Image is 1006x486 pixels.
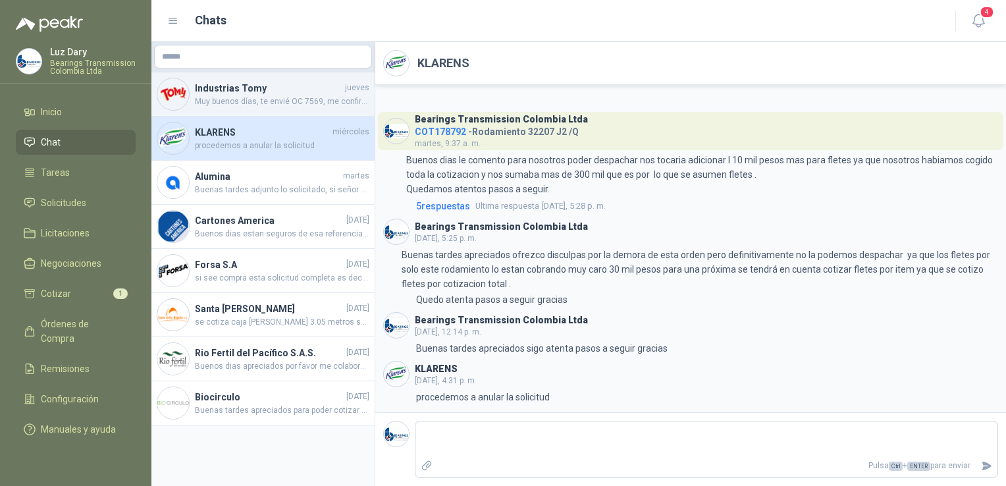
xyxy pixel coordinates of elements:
[413,199,998,213] a: 5respuestasUltima respuesta[DATE], 5:28 p. m.
[907,462,930,471] span: ENTER
[151,381,375,425] a: Company LogoBiocirculo[DATE]Buenas tardes apreciados para poder cotizar esto necesitaria una foto...
[195,184,369,196] span: Buenas tardes adjunto lo solicitado, si señor si se asumen fletes Gracias por contar con nosotros.
[16,99,136,124] a: Inicio
[16,221,136,246] a: Licitaciones
[41,256,101,271] span: Negociaciones
[157,211,189,242] img: Company Logo
[151,249,375,293] a: Company LogoForsa S.A[DATE]si see compra esta solicitud completa es decir el rod LBE 25NUU y los ...
[195,272,369,284] span: si see compra esta solicitud completa es decir el rod LBE 25NUU y los [MEDICAL_DATA] asumimos fle...
[384,313,409,338] img: Company Logo
[966,9,990,33] button: 4
[16,281,136,306] a: Cotizar1
[16,49,41,74] img: Company Logo
[415,116,588,123] h3: Bearings Transmission Colombia Ltda
[195,360,369,373] span: Buenos dias apreciados por favor me colaboran con la foto de la placa del motor para poder cotiza...
[157,299,189,331] img: Company Logo
[157,122,189,154] img: Company Logo
[346,214,369,227] span: [DATE]
[415,123,588,136] h4: - Rodamiento 32207 J2 /Q
[157,167,189,198] img: Company Logo
[50,59,136,75] p: Bearings Transmission Colombia Ltda
[415,454,438,477] label: Adjuntar archivos
[976,454,997,477] button: Enviar
[16,387,136,412] a: Configuración
[41,317,123,346] span: Órdenes de Compra
[41,362,90,376] span: Remisiones
[980,6,994,18] span: 4
[346,302,369,315] span: [DATE]
[346,258,369,271] span: [DATE]
[157,387,189,419] img: Company Logo
[195,302,344,316] h4: Santa [PERSON_NAME]
[415,317,588,324] h3: Bearings Transmission Colombia Ltda
[41,392,99,406] span: Configuración
[41,105,62,119] span: Inicio
[195,81,342,95] h4: Industrias Tomy
[157,78,189,110] img: Company Logo
[151,117,375,161] a: Company LogoKLARENSmiércolesprocedemos a anular la solicitud
[415,126,466,137] span: COT178792
[41,286,71,301] span: Cotizar
[384,51,409,76] img: Company Logo
[195,125,330,140] h4: KLARENS
[50,47,136,57] p: Luz Dary
[415,234,477,243] span: [DATE], 5:25 p. m.
[417,54,469,72] h2: KLARENS
[151,72,375,117] a: Company LogoIndustrias TomyjuevesMuy buenos días, te envié OC 7569, me confirmas recibido porfa, ...
[157,343,189,375] img: Company Logo
[195,316,369,329] span: se cotiza caja [PERSON_NAME] 3.05 metros se cotizan 10 cajas y se da valor es por metro .
[343,170,369,182] span: martes
[415,376,477,385] span: [DATE], 4:31 p. m.
[151,161,375,205] a: Company LogoAluminamartesBuenas tardes adjunto lo solicitado, si señor si se asumen fletes Gracia...
[16,311,136,351] a: Órdenes de Compra
[195,404,369,417] span: Buenas tardes apreciados para poder cotizar esto necesitaria una foto de la placa del Motor. . Qu...
[889,462,903,471] span: Ctrl
[41,135,61,149] span: Chat
[345,82,369,94] span: jueves
[195,95,369,108] span: Muy buenos días, te envié OC 7569, me confirmas recibido porfa, Gracias
[415,327,481,337] span: [DATE], 12:14 p. m.
[415,365,458,373] h3: KLARENS
[157,255,189,286] img: Company Logo
[41,422,116,437] span: Manuales y ayuda
[41,196,86,210] span: Solicitudes
[16,251,136,276] a: Negociaciones
[475,200,606,213] span: [DATE], 5:28 p. m.
[151,293,375,337] a: Company LogoSanta [PERSON_NAME][DATE]se cotiza caja [PERSON_NAME] 3.05 metros se cotizan 10 cajas...
[16,417,136,442] a: Manuales y ayuda
[151,337,375,381] a: Company LogoRio Fertil del Pacífico S.A.S.[DATE]Buenos dias apreciados por favor me colaboran con...
[346,391,369,403] span: [DATE]
[16,356,136,381] a: Remisiones
[384,362,409,387] img: Company Logo
[415,223,588,230] h3: Bearings Transmission Colombia Ltda
[346,346,369,359] span: [DATE]
[416,199,470,213] span: 5 respuesta s
[384,119,409,144] img: Company Logo
[113,288,128,299] span: 1
[416,341,668,356] p: Buenas tardes apreciados sigo atenta pasos a seguir gracias
[195,11,226,30] h1: Chats
[195,346,344,360] h4: Rio Fertil del Pacífico S.A.S.
[41,226,90,240] span: Licitaciones
[195,169,340,184] h4: Alumina
[384,421,409,446] img: Company Logo
[406,153,999,196] p: Buenos dias le comento para nosotros poder despachar nos tocaria adicionar l 10 mil pesos mas par...
[416,292,568,307] p: Quedo atenta pasos a seguir gracias
[195,257,344,272] h4: Forsa S.A
[416,390,550,404] p: procedemos a anular la solicitud
[415,139,481,148] span: martes, 9:37 a. m.
[384,219,409,244] img: Company Logo
[475,200,539,213] span: Ultima respuesta
[332,126,369,138] span: miércoles
[195,228,369,240] span: Buenos dias estan seguros de esa referencia ya que no sale en ninguna marca quedamos atentos a su...
[16,130,136,155] a: Chat
[195,213,344,228] h4: Cartones America
[16,190,136,215] a: Solicitudes
[402,248,998,291] p: Buenas tardes apreciados ofrezco disculpas por la demora de esta orden pero definitivamente no la...
[195,390,344,404] h4: Biocirculo
[16,160,136,185] a: Tareas
[16,16,83,32] img: Logo peakr
[195,140,369,152] span: procedemos a anular la solicitud
[438,454,976,477] p: Pulsa + para enviar
[151,205,375,249] a: Company LogoCartones America[DATE]Buenos dias estan seguros de esa referencia ya que no sale en n...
